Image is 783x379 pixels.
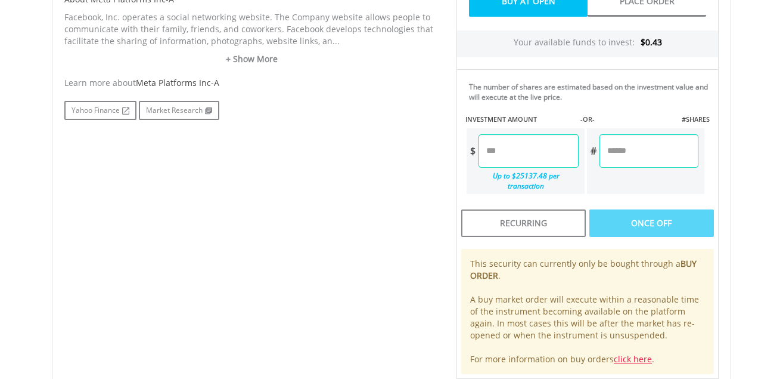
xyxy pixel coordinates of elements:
[470,258,697,281] b: BUY ORDER
[457,30,718,57] div: Your available funds to invest:
[139,101,219,120] a: Market Research
[587,134,599,168] div: #
[64,11,439,47] p: Facebook, Inc. operates a social networking website. The Company website allows people to communi...
[64,53,439,65] a: + Show More
[461,249,714,374] div: This security can currently only be bought through a . A buy market order will execute within a r...
[580,115,595,124] label: -OR-
[614,353,652,365] a: click here
[465,115,537,124] label: INVESTMENT AMOUNT
[64,77,439,89] div: Learn more about
[64,101,136,120] a: Yahoo Finance
[641,36,662,48] span: $0.43
[469,82,713,102] div: The number of shares are estimated based on the investment value and will execute at the live price.
[589,209,714,237] div: Once Off
[461,209,586,237] div: Recurring
[136,77,219,88] span: Meta Platforms Inc-A
[467,134,479,168] div: $
[467,168,579,194] div: Up to $25137.48 per transaction
[682,115,710,124] label: #SHARES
